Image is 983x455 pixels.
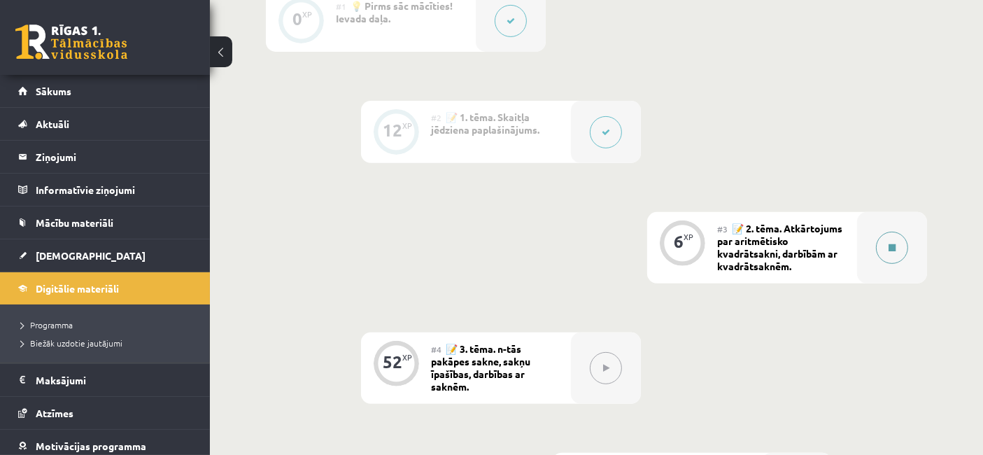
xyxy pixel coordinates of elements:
a: Maksājumi [18,364,192,396]
span: 📝 2. tēma. Atkārtojums par aritmētisko kvadrātsakni, darbībām ar kvadrātsaknēm. [717,222,842,272]
span: Motivācijas programma [36,440,146,452]
a: Atzīmes [18,397,192,429]
legend: Ziņojumi [36,141,192,173]
div: 12 [383,124,402,136]
a: Digitālie materiāli [18,272,192,304]
div: 0 [292,13,302,25]
a: Aktuāli [18,108,192,140]
a: Sākums [18,75,192,107]
div: XP [684,233,693,241]
span: Programma [21,319,73,330]
a: [DEMOGRAPHIC_DATA] [18,239,192,272]
span: 📝 3. tēma. n-tās pakāpes sakne, sakņu īpašības, darbības ar saknēm. [431,342,530,393]
legend: Maksājumi [36,364,192,396]
span: Aktuāli [36,118,69,130]
a: Mācību materiāli [18,206,192,239]
a: Informatīvie ziņojumi [18,174,192,206]
a: Rīgas 1. Tālmācības vidusskola [15,24,127,59]
div: 6 [674,235,684,248]
span: Atzīmes [36,407,73,419]
span: Mācību materiāli [36,216,113,229]
span: #3 [717,223,728,234]
a: Ziņojumi [18,141,192,173]
span: 📝 1. tēma. Skaitļa jēdziena paplašinājums. [431,111,539,136]
span: #2 [431,112,441,123]
a: Biežāk uzdotie jautājumi [21,337,196,349]
span: #4 [431,344,441,355]
span: #1 [336,1,346,12]
div: 52 [383,356,402,368]
div: XP [302,10,312,18]
span: Sākums [36,85,71,97]
span: Digitālie materiāli [36,282,119,295]
div: XP [402,353,412,361]
span: [DEMOGRAPHIC_DATA] [36,249,146,262]
div: XP [402,122,412,129]
span: Biežāk uzdotie jautājumi [21,337,122,349]
a: Programma [21,318,196,331]
legend: Informatīvie ziņojumi [36,174,192,206]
